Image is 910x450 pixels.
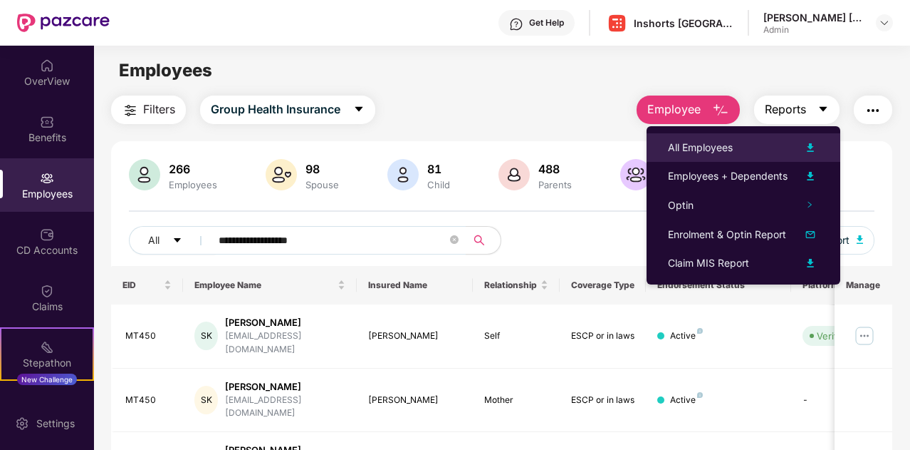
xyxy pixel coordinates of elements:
[765,101,806,118] span: Reports
[670,394,703,407] div: Active
[32,416,79,431] div: Settings
[668,168,788,184] div: Employees + Dependents
[172,235,182,247] span: caret-down
[303,179,342,190] div: Spouse
[303,162,342,176] div: 98
[754,96,840,124] button: Reportscaret-down
[817,329,851,343] div: Verified
[647,101,701,118] span: Employee
[473,266,560,305] th: Relationship
[763,11,863,24] div: [PERSON_NAME] [PERSON_NAME]
[143,101,175,118] span: Filters
[40,340,54,354] img: svg+xml;base64,PHN2ZyB4bWxucz0iaHR0cDovL3d3dy53My5vcmcvMjAwMC9zdmciIHdpZHRoPSIyMSIgaGVpZ2h0PSIyMC...
[368,329,461,343] div: [PERSON_NAME]
[535,179,575,190] div: Parents
[125,394,172,407] div: MT450
[835,266,892,305] th: Manage
[670,329,703,343] div: Active
[697,392,703,398] img: svg+xml;base64,PHN2ZyB4bWxucz0iaHR0cDovL3d3dy53My5vcmcvMjAwMC9zdmciIHdpZHRoPSI4IiBoZWlnaHQ9IjgiIH...
[194,386,218,414] div: SK
[560,266,647,305] th: Coverage Type
[529,17,564,29] div: Get Help
[484,280,538,291] span: Relationship
[387,159,419,190] img: svg+xml;base64,PHN2ZyB4bWxucz0iaHR0cDovL3d3dy53My5vcmcvMjAwMC9zdmciIHhtbG5zOnhsaW5rPSJodHRwOi8vd3...
[668,255,749,271] div: Claim MIS Report
[668,199,694,211] span: Optin
[15,416,29,431] img: svg+xml;base64,PHN2ZyBpZD0iU2V0dGluZy0yMHgyMCIgeG1sbnM9Imh0dHA6Ly93d3cudzMub3JnLzIwMDAvc3ZnIiB3aW...
[817,103,829,116] span: caret-down
[129,159,160,190] img: svg+xml;base64,PHN2ZyB4bWxucz0iaHR0cDovL3d3dy53My5vcmcvMjAwMC9zdmciIHhtbG5zOnhsaW5rPSJodHRwOi8vd3...
[211,101,340,118] span: Group Health Insurance
[200,96,375,124] button: Group Health Insurancecaret-down
[166,162,220,176] div: 266
[166,179,220,190] div: Employees
[620,159,652,190] img: svg+xml;base64,PHN2ZyB4bWxucz0iaHR0cDovL3d3dy53My5vcmcvMjAwMC9zdmciIHhtbG5zOnhsaW5rPSJodHRwOi8vd3...
[1,356,93,370] div: Stepathon
[484,329,548,343] div: Self
[125,329,172,343] div: MT450
[484,394,548,407] div: Mother
[40,115,54,129] img: svg+xml;base64,PHN2ZyBpZD0iQmVuZWZpdHMiIHhtbG5zPSJodHRwOi8vd3d3LnczLm9yZy8yMDAwL3N2ZyIgd2lkdGg9Ij...
[424,179,453,190] div: Child
[637,96,740,124] button: Employee
[368,394,461,407] div: [PERSON_NAME]
[802,226,819,243] img: svg+xml;base64,PHN2ZyB4bWxucz0iaHR0cDovL3d3dy53My5vcmcvMjAwMC9zdmciIHhtbG5zOnhsaW5rPSJodHRwOi8vd3...
[194,280,335,291] span: Employee Name
[791,369,892,433] td: -
[535,162,575,176] div: 488
[111,96,186,124] button: Filters
[225,380,345,394] div: [PERSON_NAME]
[668,227,786,242] div: Enrolment & Optin Report
[634,16,733,30] div: Inshorts [GEOGRAPHIC_DATA] Advertising And Services Private Limited
[466,235,493,246] span: search
[697,328,703,334] img: svg+xml;base64,PHN2ZyB4bWxucz0iaHR0cDovL3d3dy53My5vcmcvMjAwMC9zdmciIHdpZHRoPSI4IiBoZWlnaHQ9IjgiIH...
[853,324,876,347] img: manageButton
[668,140,733,155] div: All Employees
[194,322,218,350] div: SK
[148,232,159,248] span: All
[40,58,54,73] img: svg+xml;base64,PHN2ZyBpZD0iSG9tZSIgeG1sbnM9Imh0dHA6Ly93d3cudzMub3JnLzIwMDAvc3ZnIiB3aWR0aD0iMjAiIG...
[509,17,523,31] img: svg+xml;base64,PHN2ZyBpZD0iSGVscC0zMngzMiIgeG1sbnM9Imh0dHA6Ly93d3cudzMub3JnLzIwMDAvc3ZnIiB3aWR0aD...
[864,102,882,119] img: svg+xml;base64,PHN2ZyB4bWxucz0iaHR0cDovL3d3dy53My5vcmcvMjAwMC9zdmciIHdpZHRoPSIyNCIgaGVpZ2h0PSIyNC...
[225,329,345,357] div: [EMAIL_ADDRESS][DOMAIN_NAME]
[802,255,819,272] img: svg+xml;base64,PHN2ZyB4bWxucz0iaHR0cDovL3d3dy53My5vcmcvMjAwMC9zdmciIHhtbG5zOnhsaW5rPSJodHRwOi8vd3...
[183,266,357,305] th: Employee Name
[40,171,54,185] img: svg+xml;base64,PHN2ZyBpZD0iRW1wbG95ZWVzIiB4bWxucz0iaHR0cDovL3d3dy53My5vcmcvMjAwMC9zdmciIHdpZHRoPS...
[119,60,212,81] span: Employees
[122,280,162,291] span: EID
[225,316,345,329] div: [PERSON_NAME]
[607,13,627,34] img: Inshorts%20Logo.png
[424,162,453,176] div: 81
[712,102,729,119] img: svg+xml;base64,PHN2ZyB4bWxucz0iaHR0cDovL3d3dy53My5vcmcvMjAwMC9zdmciIHhtbG5zOnhsaW5rPSJodHRwOi8vd3...
[806,201,813,208] span: right
[122,102,139,119] img: svg+xml;base64,PHN2ZyB4bWxucz0iaHR0cDovL3d3dy53My5vcmcvMjAwMC9zdmciIHdpZHRoPSIyNCIgaGVpZ2h0PSIyNC...
[879,17,890,29] img: svg+xml;base64,PHN2ZyBpZD0iRHJvcGRvd24tMzJ4MzIiIHhtbG5zPSJodHRwOi8vd3d3LnczLm9yZy8yMDAwL3N2ZyIgd2...
[571,394,635,407] div: ESCP or in laws
[129,226,216,255] button: Allcaret-down
[802,139,819,156] img: svg+xml;base64,PHN2ZyB4bWxucz0iaHR0cDovL3d3dy53My5vcmcvMjAwMC9zdmciIHhtbG5zOnhsaW5rPSJodHRwOi8vd3...
[571,329,635,343] div: ESCP or in laws
[225,394,345,421] div: [EMAIL_ADDRESS][DOMAIN_NAME]
[353,103,365,116] span: caret-down
[266,159,297,190] img: svg+xml;base64,PHN2ZyB4bWxucz0iaHR0cDovL3d3dy53My5vcmcvMjAwMC9zdmciIHhtbG5zOnhsaW5rPSJodHRwOi8vd3...
[498,159,530,190] img: svg+xml;base64,PHN2ZyB4bWxucz0iaHR0cDovL3d3dy53My5vcmcvMjAwMC9zdmciIHhtbG5zOnhsaW5rPSJodHRwOi8vd3...
[17,14,110,32] img: New Pazcare Logo
[111,266,184,305] th: EID
[450,235,459,244] span: close-circle
[357,266,473,305] th: Insured Name
[763,24,863,36] div: Admin
[857,235,864,244] img: svg+xml;base64,PHN2ZyB4bWxucz0iaHR0cDovL3d3dy53My5vcmcvMjAwMC9zdmciIHhtbG5zOnhsaW5rPSJodHRwOi8vd3...
[40,227,54,242] img: svg+xml;base64,PHN2ZyBpZD0iQ0RfQWNjb3VudHMiIGRhdGEtbmFtZT0iQ0QgQWNjb3VudHMiIHhtbG5zPSJodHRwOi8vd3...
[466,226,501,255] button: search
[40,284,54,298] img: svg+xml;base64,PHN2ZyBpZD0iQ2xhaW0iIHhtbG5zPSJodHRwOi8vd3d3LnczLm9yZy8yMDAwL3N2ZyIgd2lkdGg9IjIwIi...
[802,168,819,185] img: svg+xml;base64,PHN2ZyB4bWxucz0iaHR0cDovL3d3dy53My5vcmcvMjAwMC9zdmciIHhtbG5zOnhsaW5rPSJodHRwOi8vd3...
[17,374,77,385] div: New Challenge
[450,234,459,247] span: close-circle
